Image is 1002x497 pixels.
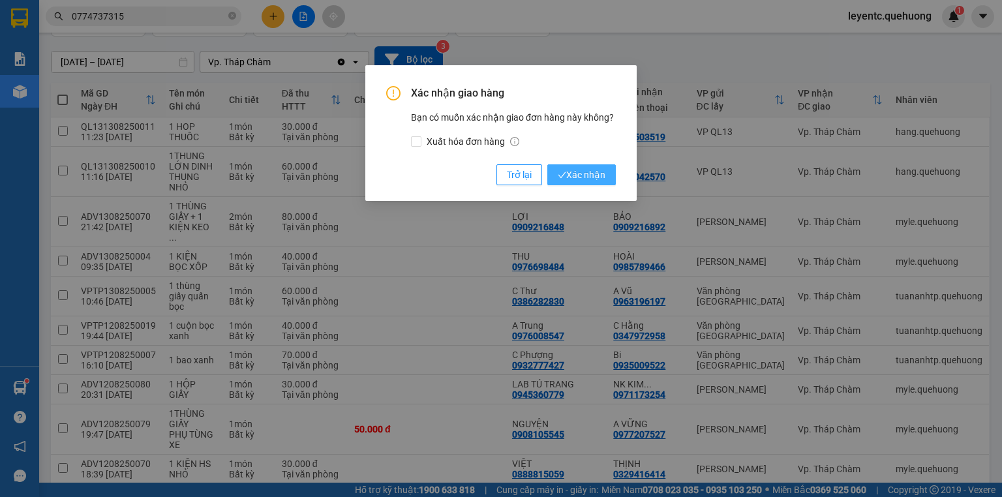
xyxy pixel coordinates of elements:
[421,134,524,149] span: Xuất hóa đơn hàng
[510,137,519,146] span: info-circle
[507,168,532,182] span: Trở lại
[496,164,542,185] button: Trở lại
[558,168,605,182] span: Xác nhận
[547,164,616,185] button: checkXác nhận
[558,171,566,179] span: check
[386,86,401,100] span: exclamation-circle
[411,110,616,149] div: Bạn có muốn xác nhận giao đơn hàng này không?
[411,86,616,100] span: Xác nhận giao hàng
